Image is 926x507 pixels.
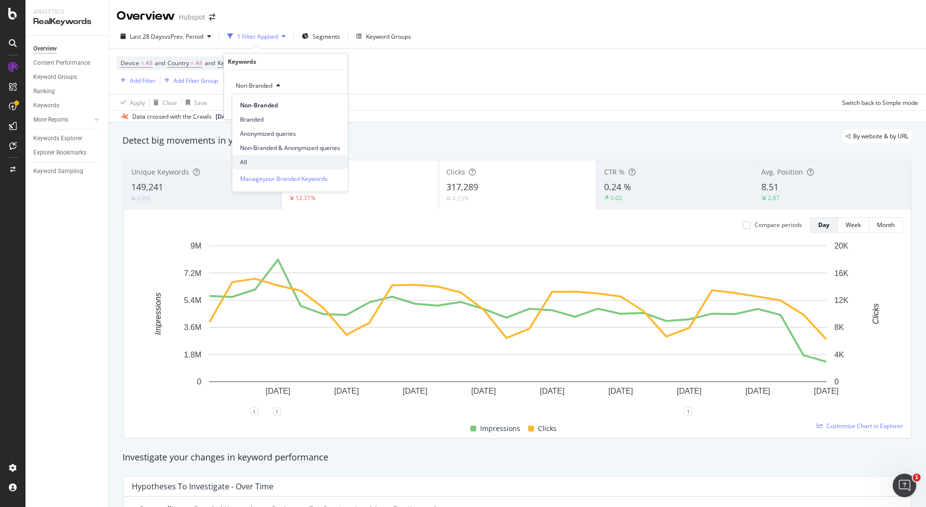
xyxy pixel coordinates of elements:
button: Cancel [228,101,259,111]
div: Keyword Sampling [33,166,83,177]
span: Customize Chart in Explorer [827,422,903,430]
text: 1.8M [184,351,201,359]
span: Unique Keywords [131,167,189,177]
div: Investigate your changes in keyword performance [122,451,912,464]
span: Keywords [218,59,244,67]
span: Device [121,59,139,67]
text: [DATE] [609,387,633,395]
div: 1 Filter Applied [237,32,278,41]
iframe: Intercom live chat [893,474,916,497]
button: Segments [298,28,344,44]
span: 8.51 [761,181,779,193]
div: Save [194,99,207,107]
div: Clear [163,99,177,107]
div: 12.31% [295,194,316,202]
div: Keywords [228,57,256,66]
button: Add Filter [117,75,156,86]
span: Clicks [538,423,557,434]
text: Clicks [872,304,880,325]
span: 1 [913,474,921,482]
span: vs Prev. Period [165,32,203,41]
div: Keywords Explorer [33,133,82,144]
text: 12K [834,296,849,304]
a: Overview [33,44,101,54]
div: Ranking [33,86,55,97]
button: Clear [149,95,177,110]
div: Add Filter [130,76,156,85]
span: 317,289 [446,181,478,193]
div: 4.8% [137,194,150,203]
div: Analytics [33,8,100,16]
div: Overview [33,44,57,54]
div: Content Performance [33,58,90,68]
div: Apply [130,99,145,107]
span: = [141,59,144,67]
text: 4K [834,351,844,359]
div: 4.23% [452,194,469,203]
div: Keywords [33,101,59,111]
button: Keyword Groups [352,28,415,44]
button: Month [869,217,903,233]
a: Manageyour Branded Keywords [240,174,328,184]
text: 0 [834,378,839,386]
div: Compare periods [755,221,802,229]
span: Non-Branded & Anonymized queries [240,143,340,152]
div: Add Filter Group [173,76,218,85]
span: Last 28 Days [130,32,165,41]
div: Overview [117,8,175,25]
a: Keyword Sampling [33,166,101,177]
div: Hypotheses to Investigate - Over Time [132,482,273,491]
text: [DATE] [266,387,290,395]
text: [DATE] [471,387,496,395]
span: Anonymized queries [240,129,340,138]
button: 1 Filter Applied [223,28,290,44]
button: Last 28 DaysvsPrev. Period [117,28,215,44]
span: Non-Branded [240,101,340,109]
div: Manage your Branded Keywords [240,174,328,184]
div: Day [818,221,829,229]
text: 20K [834,242,849,250]
span: Impressions [480,423,520,434]
text: [DATE] [540,387,564,395]
span: Clicks [446,167,465,177]
span: Avg. Position [761,167,803,177]
text: 3.6M [184,323,201,331]
span: 2025 Sep. 30th [216,112,235,121]
span: 149,241 [131,181,163,193]
text: 5.4M [184,296,201,304]
button: Save [182,95,207,110]
a: Keyword Groups [33,72,101,82]
div: More Reports [33,115,68,125]
text: Impressions [154,293,162,335]
text: [DATE] [745,387,770,395]
span: = [191,59,194,67]
text: [DATE] [334,387,359,395]
div: 1 [273,407,281,415]
span: All [146,56,152,70]
span: and [205,59,215,67]
text: 8K [834,323,844,331]
button: Apply [117,95,145,110]
span: CTR % [604,167,625,177]
span: 0.24 % [604,181,631,193]
a: Explorer Bookmarks [33,148,101,158]
div: 1 [684,407,692,415]
text: [DATE] [403,387,427,395]
button: Week [838,217,869,233]
div: 0.02 [610,194,622,202]
span: Country [168,59,189,67]
a: Ranking [33,86,101,97]
button: [DATE] [212,111,246,123]
span: All [240,157,340,166]
button: Non-Branded [232,78,284,94]
span: By website & by URL [853,133,908,139]
div: Keyword Groups [33,72,77,82]
div: Keyword Groups [366,32,411,41]
button: Add Filter Group [160,75,218,86]
div: Data crossed with the Crawls [132,112,212,121]
svg: A chart. [132,241,903,411]
div: Month [877,221,895,229]
text: 7.2M [184,269,201,277]
span: Segments [313,32,340,41]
